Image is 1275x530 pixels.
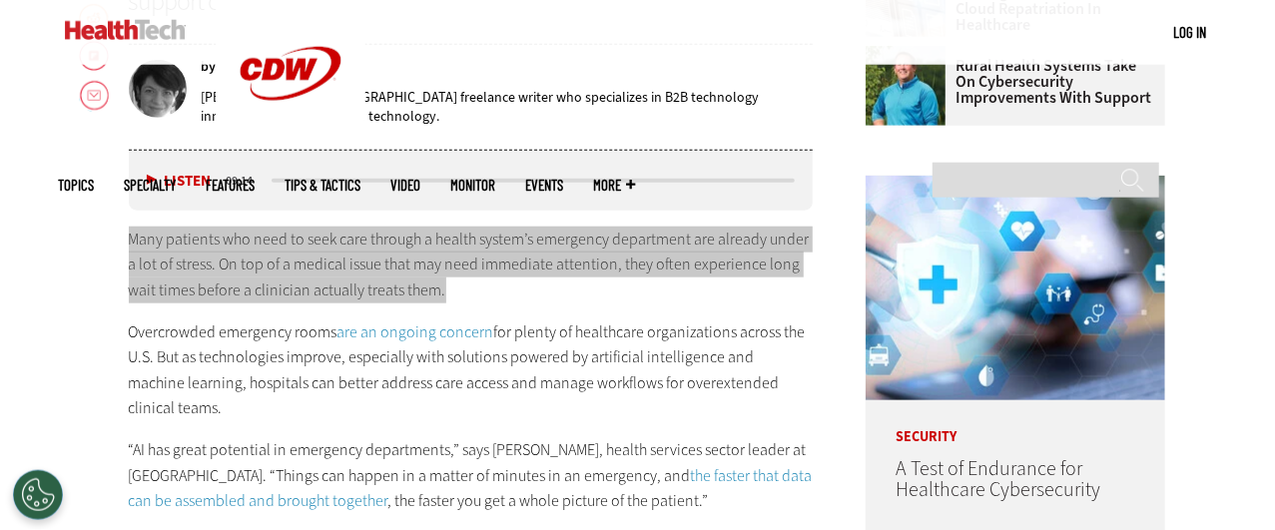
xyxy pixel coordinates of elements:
[59,178,95,193] span: Topics
[1174,22,1207,43] div: User menu
[866,176,1165,400] img: Healthcare cybersecurity
[125,178,177,193] span: Specialty
[451,178,496,193] a: MonITor
[1174,23,1207,41] a: Log in
[526,178,564,193] a: Events
[594,178,636,193] span: More
[391,178,421,193] a: Video
[129,227,814,303] p: Many patients who need to seek care through a health system’s emergency department are already un...
[13,470,63,520] div: Cookies Settings
[896,455,1100,503] a: A Test of Endurance for Healthcare Cybersecurity
[286,178,361,193] a: Tips & Tactics
[337,321,494,342] a: are an ongoing concern
[129,319,814,421] p: Overcrowded emergency rooms for plenty of healthcare organizations across the U.S. But as technol...
[129,437,814,514] p: “AI has great potential in emergency departments,” says [PERSON_NAME], health services sector lea...
[207,178,256,193] a: Features
[13,470,63,520] button: Open Preferences
[866,400,1165,444] p: Security
[65,20,186,40] img: Home
[216,132,365,153] a: CDW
